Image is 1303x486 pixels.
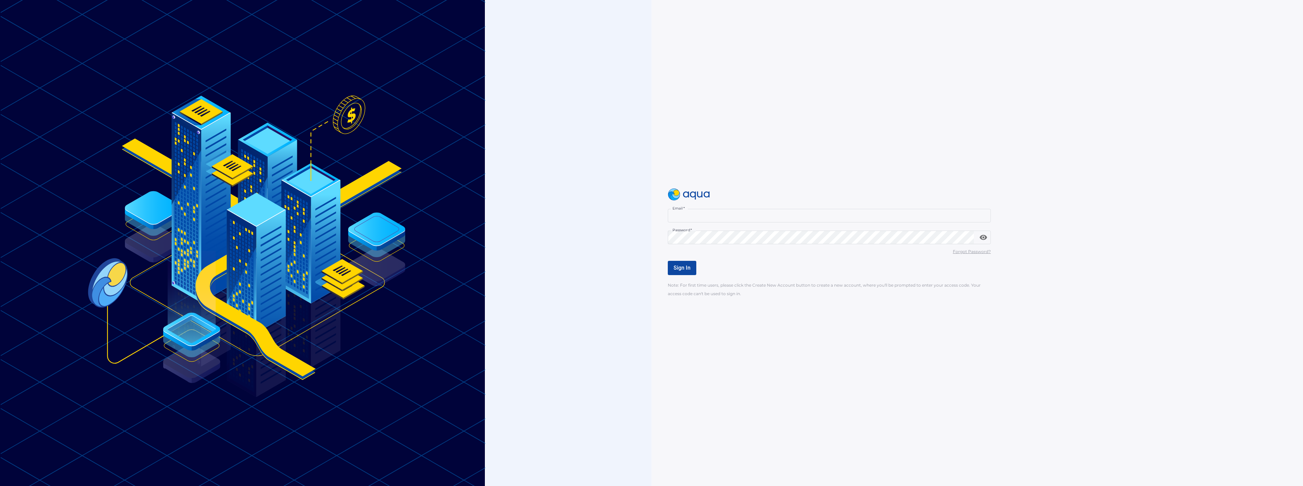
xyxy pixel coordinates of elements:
button: Sign In [668,261,696,275]
label: Email [673,206,685,211]
span: Sign In [674,265,691,271]
span: Note: For first time users, please click the Create New Account button to create a new account, w... [668,283,981,296]
label: Password [673,228,692,233]
img: logo [668,188,710,201]
button: toggle password visibility [977,231,990,244]
u: Forgot Password? [953,249,991,254]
